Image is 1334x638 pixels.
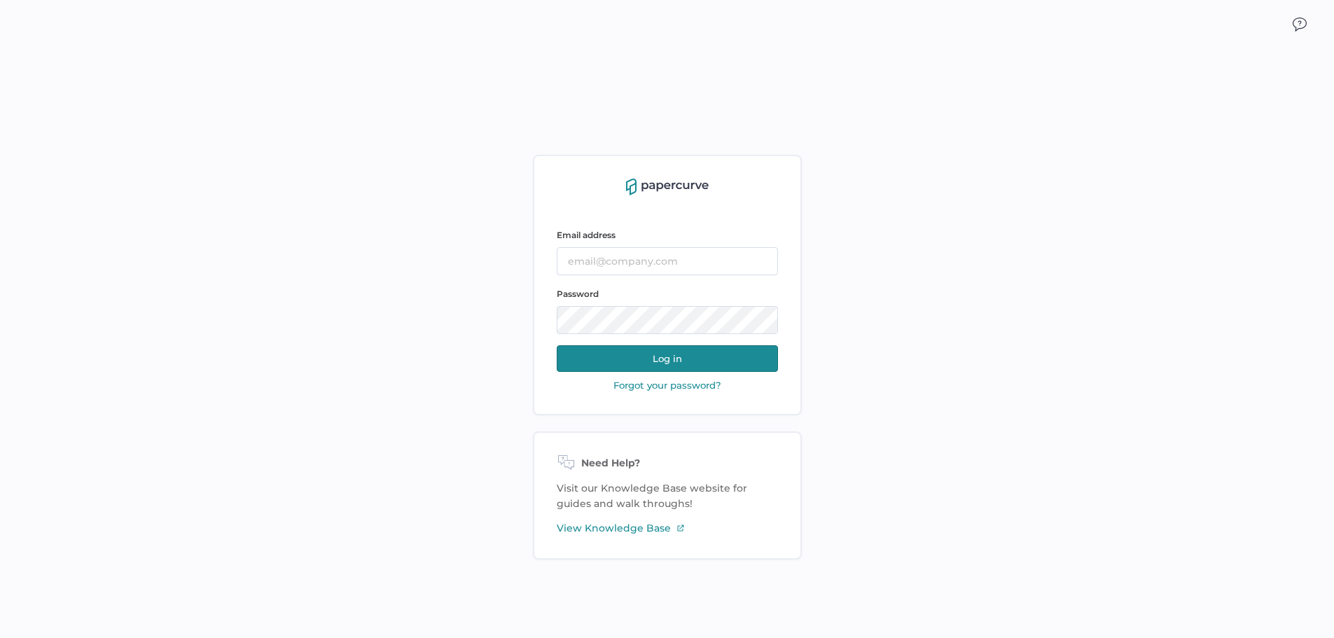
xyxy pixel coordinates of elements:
[557,289,599,299] span: Password
[557,520,671,536] span: View Knowledge Base
[557,345,778,372] button: Log in
[533,431,802,560] div: Visit our Knowledge Base website for guides and walk throughs!
[557,247,778,275] input: email@company.com
[1293,18,1307,32] img: icon_chat.2bd11823.svg
[557,230,616,240] span: Email address
[626,179,709,195] img: papercurve-logo-colour.7244d18c.svg
[609,379,725,391] button: Forgot your password?
[676,524,685,532] img: external-link-icon-3.58f4c051.svg
[557,455,576,472] img: need-help-icon.d526b9f7.svg
[557,455,778,472] div: Need Help?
